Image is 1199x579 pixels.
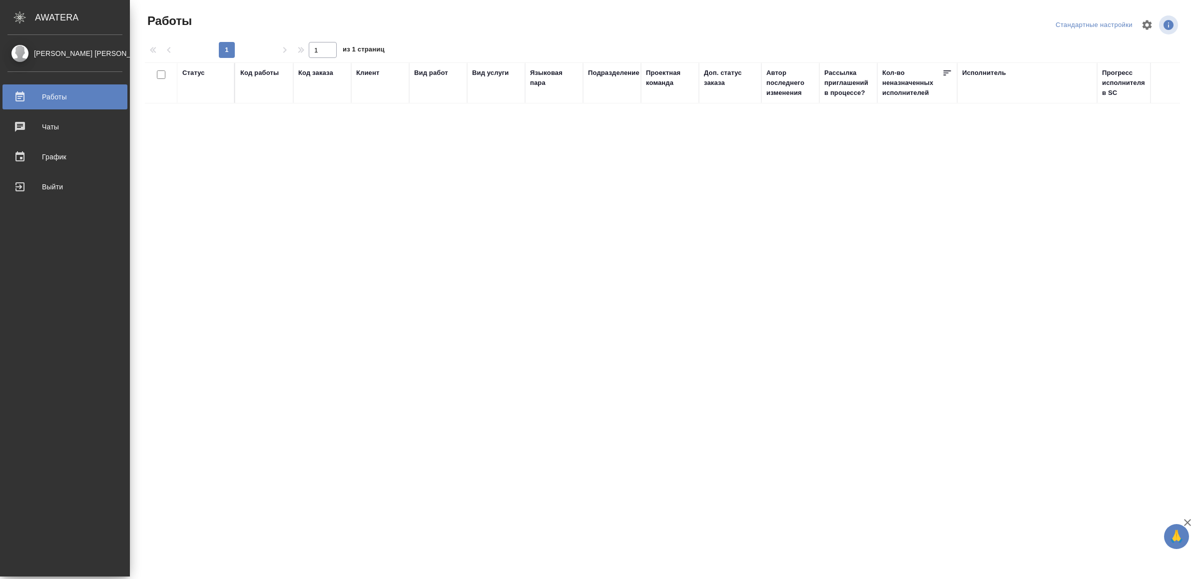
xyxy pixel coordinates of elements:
a: Выйти [2,174,127,199]
div: Подразделение [588,68,639,78]
div: Работы [7,89,122,104]
span: Посмотреть информацию [1159,15,1180,34]
button: 🙏 [1164,524,1189,549]
div: [PERSON_NAME] [PERSON_NAME] [7,48,122,59]
span: Работы [145,13,192,29]
a: Чаты [2,114,127,139]
div: Код заказа [298,68,333,78]
span: 🙏 [1168,526,1185,547]
div: Вид работ [414,68,448,78]
div: Исполнитель [962,68,1006,78]
div: split button [1053,17,1135,33]
div: Проектная команда [646,68,694,88]
a: График [2,144,127,169]
a: Работы [2,84,127,109]
div: Языковая пара [530,68,578,88]
div: Доп. статус заказа [704,68,756,88]
div: Кол-во неназначенных исполнителей [882,68,942,98]
div: AWATERA [35,7,130,27]
span: Настроить таблицу [1135,13,1159,37]
div: Рассылка приглашений в процессе? [824,68,872,98]
div: Вид услуги [472,68,509,78]
div: Чаты [7,119,122,134]
div: Автор последнего изменения [766,68,814,98]
div: Клиент [356,68,379,78]
div: Выйти [7,179,122,194]
div: График [7,149,122,164]
span: из 1 страниц [343,43,385,58]
div: Прогресс исполнителя в SC [1102,68,1147,98]
div: Код работы [240,68,279,78]
div: Статус [182,68,205,78]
